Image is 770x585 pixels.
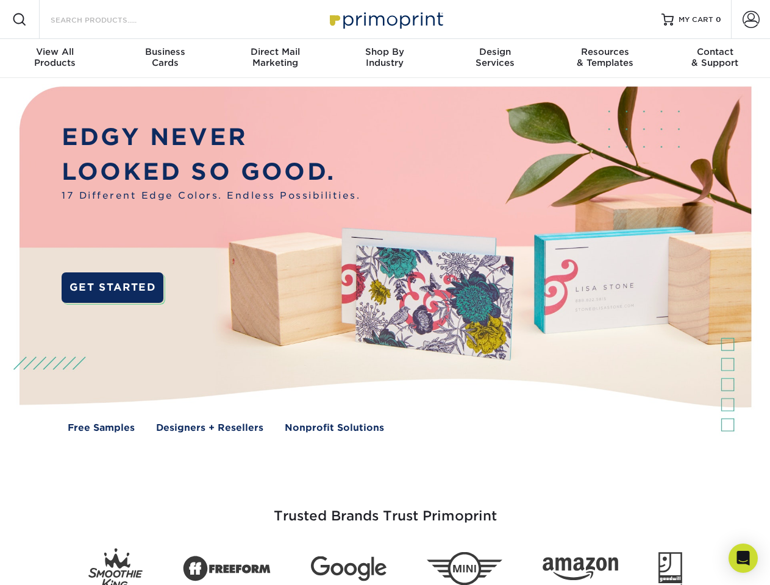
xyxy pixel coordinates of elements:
span: 0 [716,15,721,24]
a: DesignServices [440,39,550,78]
span: Contact [660,46,770,57]
a: Free Samples [68,421,135,435]
img: Amazon [543,558,618,581]
span: MY CART [679,15,713,25]
span: Resources [550,46,660,57]
img: Primoprint [324,6,446,32]
div: & Support [660,46,770,68]
span: Shop By [330,46,440,57]
p: LOOKED SO GOOD. [62,155,360,190]
a: BusinessCards [110,39,219,78]
img: Google [311,556,387,581]
span: 17 Different Edge Colors. Endless Possibilities. [62,189,360,203]
span: Design [440,46,550,57]
span: Business [110,46,219,57]
div: & Templates [550,46,660,68]
div: Open Intercom Messenger [729,544,758,573]
div: Cards [110,46,219,68]
a: Nonprofit Solutions [285,421,384,435]
iframe: Google Customer Reviews [3,548,104,581]
a: GET STARTED [62,272,163,303]
h3: Trusted Brands Trust Primoprint [29,479,742,539]
input: SEARCH PRODUCTS..... [49,12,168,27]
span: Direct Mail [220,46,330,57]
div: Marketing [220,46,330,68]
div: Services [440,46,550,68]
a: Direct MailMarketing [220,39,330,78]
img: Goodwill [658,552,682,585]
a: Shop ByIndustry [330,39,440,78]
a: Resources& Templates [550,39,660,78]
div: Industry [330,46,440,68]
a: Contact& Support [660,39,770,78]
a: Designers + Resellers [156,421,263,435]
p: EDGY NEVER [62,120,360,155]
